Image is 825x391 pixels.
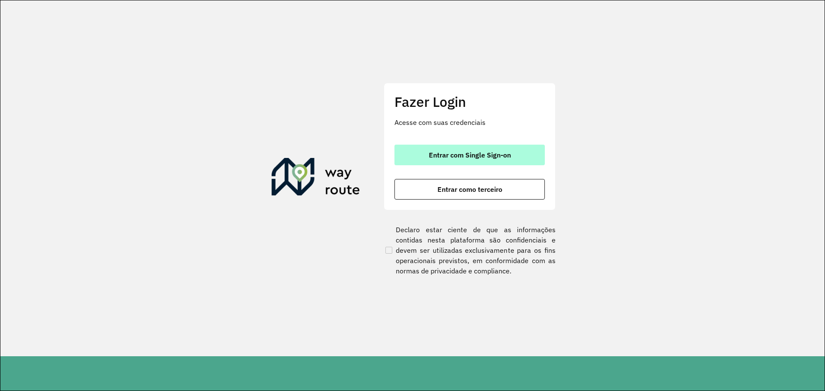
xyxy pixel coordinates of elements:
h2: Fazer Login [394,94,545,110]
img: Roteirizador AmbevTech [272,158,360,199]
span: Entrar como terceiro [437,186,502,193]
button: button [394,145,545,165]
span: Entrar com Single Sign-on [429,152,511,158]
label: Declaro estar ciente de que as informações contidas nesta plataforma são confidenciais e devem se... [384,224,556,276]
button: button [394,179,545,200]
p: Acesse com suas credenciais [394,117,545,127]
